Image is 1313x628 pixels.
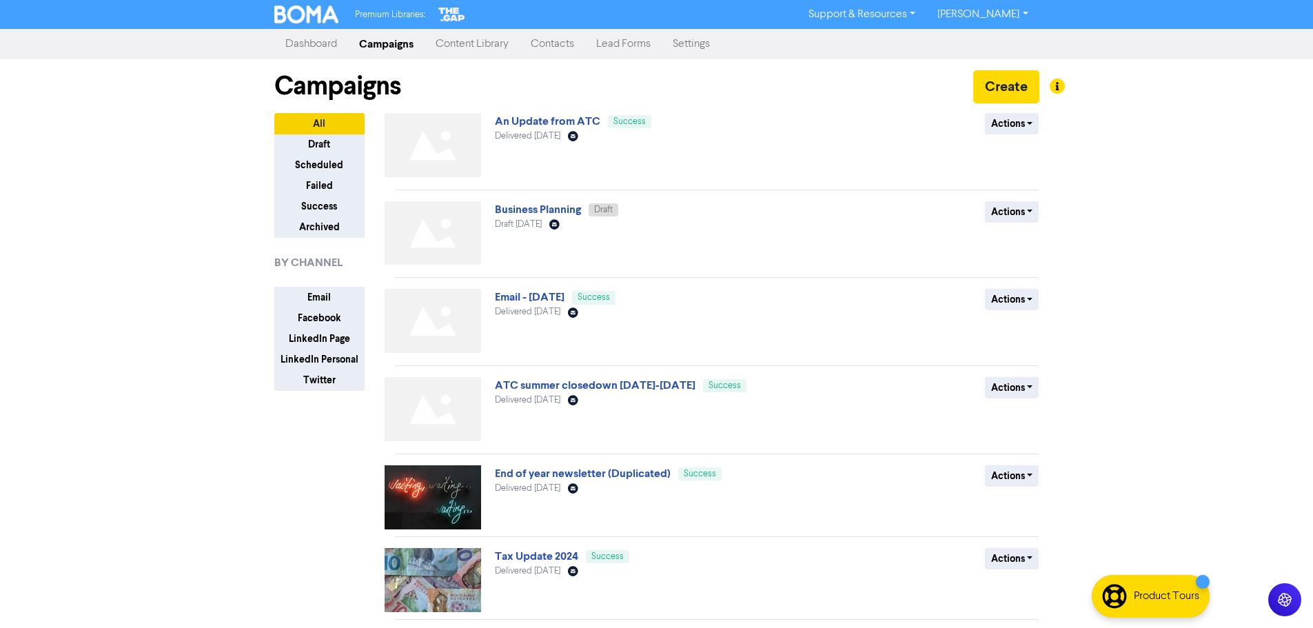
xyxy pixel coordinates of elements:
[495,132,560,141] span: Delivered [DATE]
[274,113,365,134] button: All
[985,377,1039,398] button: Actions
[274,6,339,23] img: BOMA Logo
[495,467,671,480] a: End of year newsletter (Duplicated)
[985,201,1039,223] button: Actions
[495,114,600,128] a: An Update from ATC
[385,548,481,612] img: image_1710712434894.jpg
[274,196,365,217] button: Success
[274,154,365,176] button: Scheduled
[1140,479,1313,628] iframe: Chat Widget
[985,465,1039,487] button: Actions
[495,203,581,216] a: Business Planning
[985,548,1039,569] button: Actions
[425,30,520,58] a: Content Library
[585,30,662,58] a: Lead Forms
[436,6,467,23] img: The Gap
[926,3,1039,26] a: [PERSON_NAME]
[495,220,542,229] span: Draft [DATE]
[274,307,365,329] button: Facebook
[355,10,425,19] span: Premium Libraries:
[274,287,365,308] button: Email
[709,381,741,390] span: Success
[274,70,401,102] h1: Campaigns
[797,3,926,26] a: Support & Resources
[594,205,613,214] span: Draft
[385,113,481,177] img: Not found
[348,30,425,58] a: Campaigns
[985,113,1039,134] button: Actions
[520,30,585,58] a: Contacts
[578,293,610,302] span: Success
[274,349,365,370] button: LinkedIn Personal
[385,289,481,353] img: Not found
[495,378,695,392] a: ATC summer closedown [DATE]-[DATE]
[985,289,1039,310] button: Actions
[591,552,624,561] span: Success
[495,567,560,576] span: Delivered [DATE]
[274,216,365,238] button: Archived
[274,134,365,155] button: Draft
[495,290,564,304] a: Email - [DATE]
[274,328,365,350] button: LinkedIn Page
[385,201,481,265] img: Not found
[684,469,716,478] span: Success
[662,30,721,58] a: Settings
[495,307,560,316] span: Delivered [DATE]
[274,30,348,58] a: Dashboard
[274,175,365,196] button: Failed
[385,377,481,441] img: Not found
[274,254,343,271] span: BY CHANNEL
[385,465,481,529] img: image_1683068549052.jpg
[495,396,560,405] span: Delivered [DATE]
[613,117,646,126] span: Success
[495,484,560,493] span: Delivered [DATE]
[274,369,365,391] button: Twitter
[495,549,578,563] a: Tax Update 2024
[973,70,1039,103] button: Create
